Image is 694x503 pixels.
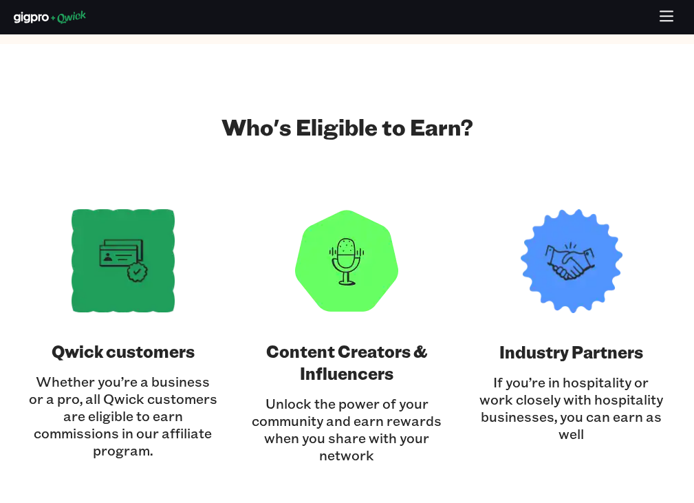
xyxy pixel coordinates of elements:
img: Content Creators & Influencers [295,209,398,312]
h2: Who's Eligible to Earn? [221,113,473,140]
h3: Content Creators & Influencers [252,340,443,384]
p: Unlock the power of your community and earn rewards when you share with your network [252,395,443,464]
p: Whether you’re a business or a pro, all Qwick customers are eligible to earn commissions in our a... [28,373,219,459]
h3: Qwick customers [52,340,195,362]
h3: Industry Partners [499,341,643,363]
p: If you’re in hospitality or work closely with hospitality businesses, you can earn as well [475,374,666,442]
img: If you’re in hospitality or work closely with hospitality businesses, you can earn as well [519,209,623,313]
img: Whether you're a business or a pro, all Qwick customers are eligible to earn [72,209,175,312]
